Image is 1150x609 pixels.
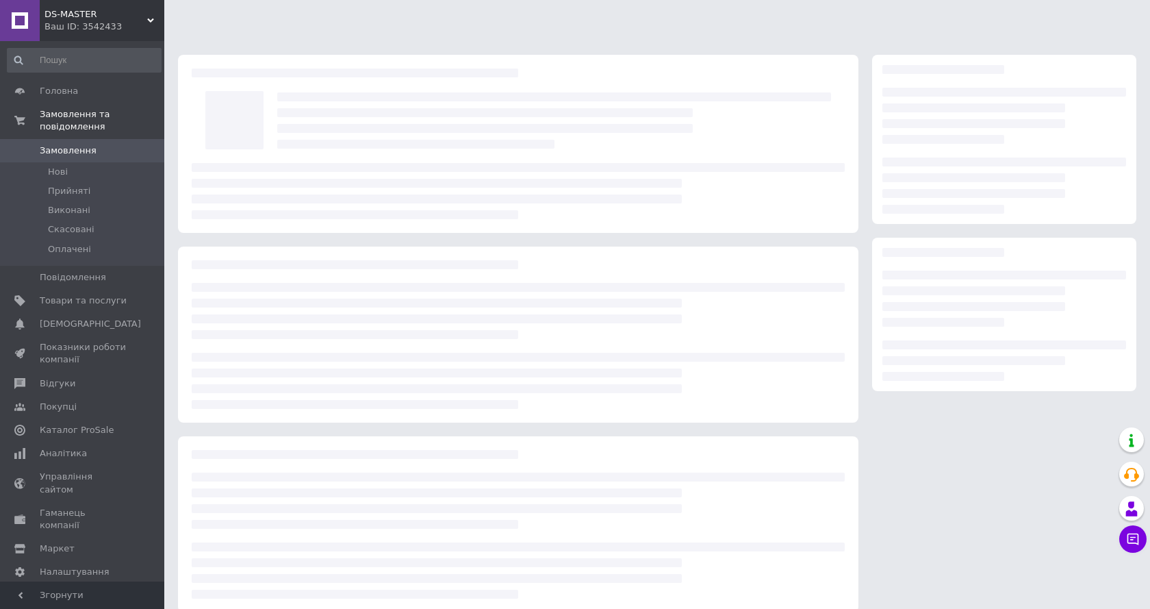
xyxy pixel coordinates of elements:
[40,543,75,555] span: Маркет
[40,145,97,157] span: Замовлення
[40,377,75,390] span: Відгуки
[40,566,110,578] span: Налаштування
[40,424,114,436] span: Каталог ProSale
[40,318,141,330] span: [DEMOGRAPHIC_DATA]
[48,166,68,178] span: Нові
[48,185,90,197] span: Прийняті
[44,8,147,21] span: DS-MASTER
[48,243,91,256] span: Оплачені
[40,447,87,460] span: Аналітика
[40,401,77,413] span: Покупці
[7,48,162,73] input: Пошук
[48,204,90,216] span: Виконані
[40,341,127,366] span: Показники роботи компанії
[40,295,127,307] span: Товари та послуги
[1119,525,1147,553] button: Чат з покупцем
[40,507,127,532] span: Гаманець компанії
[44,21,164,33] div: Ваш ID: 3542433
[40,85,78,97] span: Головна
[48,223,94,236] span: Скасовані
[40,108,164,133] span: Замовлення та повідомлення
[40,471,127,495] span: Управління сайтом
[40,271,106,284] span: Повідомлення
